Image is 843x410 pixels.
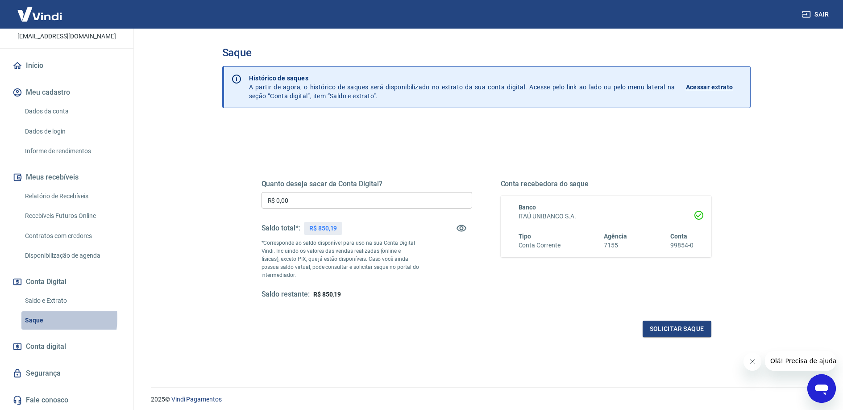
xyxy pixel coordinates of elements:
[670,241,694,250] h6: 99854-0
[151,395,822,404] p: 2025 ©
[26,340,66,353] span: Conta digital
[11,56,123,75] a: Início
[11,364,123,383] a: Segurança
[21,227,123,245] a: Contratos com credores
[262,239,419,279] p: *Corresponde ao saldo disponível para uso na sua Conta Digital Vindi. Incluindo os valores das ve...
[686,74,743,100] a: Acessar extrato
[604,233,627,240] span: Agência
[262,180,472,188] h5: Quanto deseja sacar da Conta Digital?
[519,212,694,221] h6: ITAÚ UNIBANCO S.A.
[222,46,751,59] h3: Saque
[21,122,123,141] a: Dados de login
[262,290,310,299] h5: Saldo restante:
[21,102,123,121] a: Dados da conta
[670,233,687,240] span: Conta
[171,396,222,403] a: Vindi Pagamentos
[519,233,532,240] span: Tipo
[21,187,123,205] a: Relatório de Recebíveis
[11,337,123,356] a: Conta digital
[249,74,675,83] p: Histórico de saques
[309,224,337,233] p: R$ 850,19
[11,167,123,187] button: Meus recebíveis
[262,224,300,233] h5: Saldo total*:
[686,83,733,92] p: Acessar extrato
[11,272,123,292] button: Conta Digital
[765,351,836,371] iframe: Mensagem da empresa
[800,6,832,23] button: Sair
[313,291,341,298] span: R$ 850,19
[604,241,627,250] h6: 7155
[21,142,123,160] a: Informe de rendimentos
[743,353,761,371] iframe: Fechar mensagem
[21,207,123,225] a: Recebíveis Futuros Online
[11,83,123,102] button: Meu cadastro
[11,390,123,410] a: Fale conosco
[807,374,836,403] iframe: Botão para abrir a janela de mensagens
[519,241,561,250] h6: Conta Corrente
[21,292,123,310] a: Saldo e Extrato
[519,204,536,211] span: Banco
[11,0,69,28] img: Vindi
[21,247,123,265] a: Disponibilização de agenda
[249,74,675,100] p: A partir de agora, o histórico de saques será disponibilizado no extrato da sua conta digital. Ac...
[17,32,116,41] p: [EMAIL_ADDRESS][DOMAIN_NAME]
[643,321,711,337] button: Solicitar saque
[501,180,711,188] h5: Conta recebedora do saque
[21,311,123,330] a: Saque
[5,6,75,13] span: Olá! Precisa de ajuda?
